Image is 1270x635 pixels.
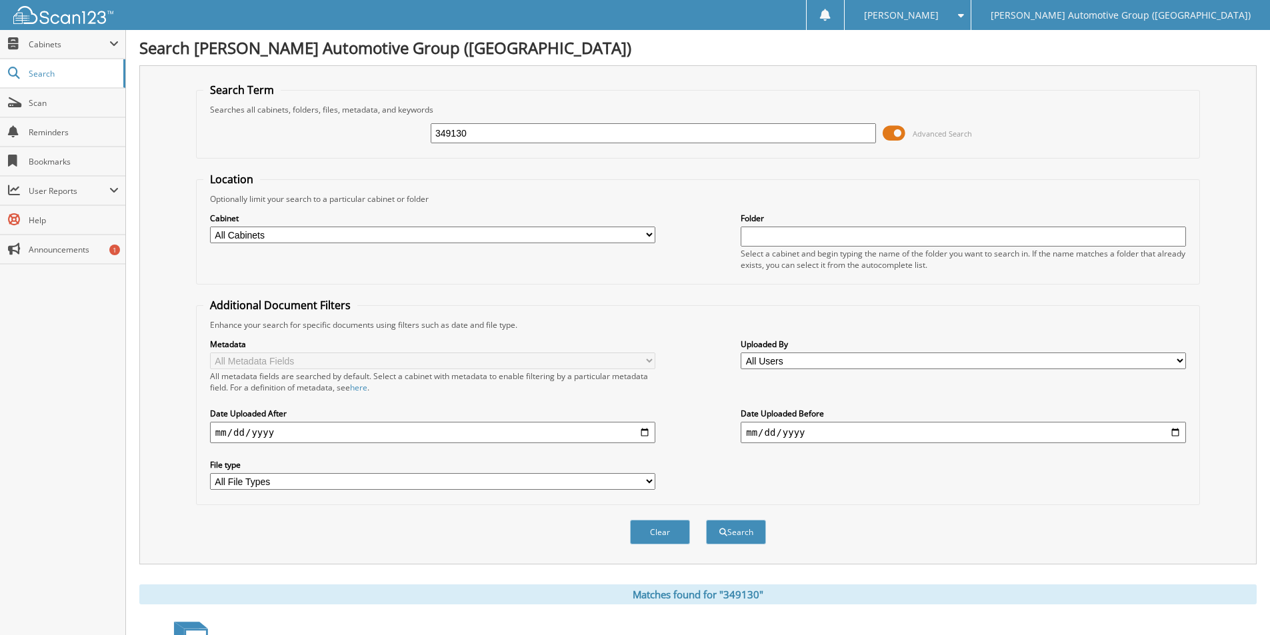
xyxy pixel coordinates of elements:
[29,215,119,226] span: Help
[203,298,357,313] legend: Additional Document Filters
[29,68,117,79] span: Search
[109,245,120,255] div: 1
[203,104,1193,115] div: Searches all cabinets, folders, files, metadata, and keywords
[741,213,1186,224] label: Folder
[864,11,939,19] span: [PERSON_NAME]
[741,338,1186,350] label: Uploaded By
[210,338,655,350] label: Metadata
[203,172,260,187] legend: Location
[350,382,367,393] a: here
[29,185,109,197] span: User Reports
[139,584,1257,604] div: Matches found for "349130"
[210,408,655,419] label: Date Uploaded After
[29,244,119,255] span: Announcements
[29,127,119,138] span: Reminders
[210,459,655,470] label: File type
[706,520,766,544] button: Search
[210,370,655,393] div: All metadata fields are searched by default. Select a cabinet with metadata to enable filtering b...
[29,97,119,109] span: Scan
[741,422,1186,443] input: end
[139,37,1257,59] h1: Search [PERSON_NAME] Automotive Group ([GEOGRAPHIC_DATA])
[913,129,972,139] span: Advanced Search
[741,248,1186,271] div: Select a cabinet and begin typing the name of the folder you want to search in. If the name match...
[13,6,113,24] img: scan123-logo-white.svg
[741,408,1186,419] label: Date Uploaded Before
[210,422,655,443] input: start
[203,319,1193,330] div: Enhance your search for specific documents using filters such as date and file type.
[991,11,1251,19] span: [PERSON_NAME] Automotive Group ([GEOGRAPHIC_DATA])
[29,156,119,167] span: Bookmarks
[210,213,655,224] label: Cabinet
[203,193,1193,205] div: Optionally limit your search to a particular cabinet or folder
[203,83,281,97] legend: Search Term
[630,520,690,544] button: Clear
[29,39,109,50] span: Cabinets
